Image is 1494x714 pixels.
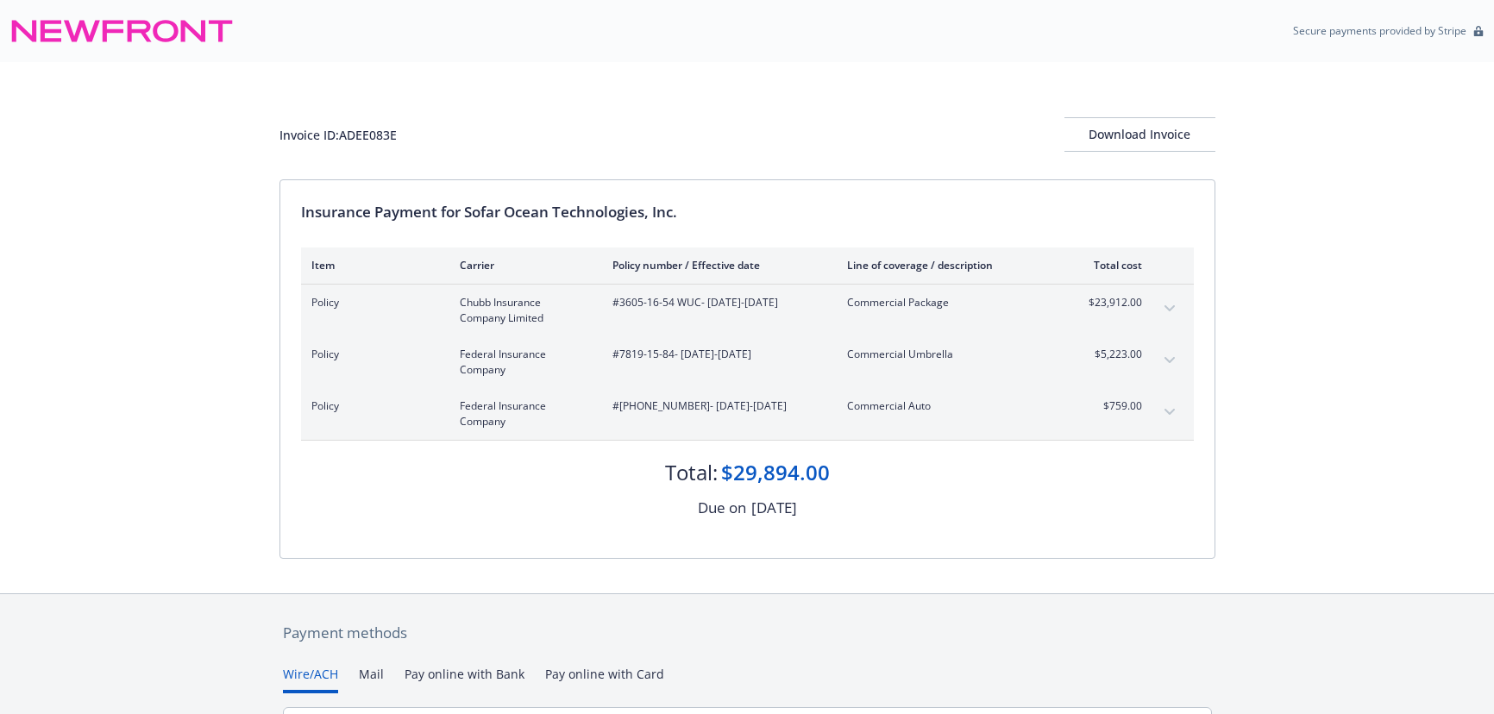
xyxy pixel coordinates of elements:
span: Federal Insurance Company [460,347,585,378]
span: Commercial Umbrella [847,347,1050,362]
button: Download Invoice [1064,117,1215,152]
div: Download Invoice [1064,118,1215,151]
div: PolicyFederal Insurance Company#7819-15-84- [DATE]-[DATE]Commercial Umbrella$5,223.00expand content [301,336,1194,388]
button: expand content [1156,295,1183,323]
div: Line of coverage / description [847,258,1050,272]
span: Chubb Insurance Company Limited [460,295,585,326]
button: Pay online with Card [545,665,664,693]
div: PolicyChubb Insurance Company Limited#3605-16-54 WUC- [DATE]-[DATE]Commercial Package$23,912.00ex... [301,285,1194,336]
span: #[PHONE_NUMBER] - [DATE]-[DATE] [612,398,819,414]
div: Insurance Payment for Sofar Ocean Technologies, Inc. [301,201,1194,223]
span: Commercial Auto [847,398,1050,414]
span: #7819-15-84 - [DATE]-[DATE] [612,347,819,362]
div: Total: [665,458,718,487]
span: Federal Insurance Company [460,398,585,429]
span: Policy [311,398,432,414]
span: Policy [311,295,432,310]
span: $23,912.00 [1077,295,1142,310]
div: Invoice ID: ADEE083E [279,126,397,144]
span: Commercial Package [847,295,1050,310]
div: $29,894.00 [721,458,830,487]
div: Policy number / Effective date [612,258,819,272]
p: Secure payments provided by Stripe [1293,23,1466,38]
button: expand content [1156,347,1183,374]
div: Carrier [460,258,585,272]
div: Total cost [1077,258,1142,272]
div: Item [311,258,432,272]
button: Wire/ACH [283,665,338,693]
div: Due on [698,497,746,519]
div: [DATE] [751,497,797,519]
span: #3605-16-54 WUC - [DATE]-[DATE] [612,295,819,310]
div: PolicyFederal Insurance Company#[PHONE_NUMBER]- [DATE]-[DATE]Commercial Auto$759.00expand content [301,388,1194,440]
div: Payment methods [283,622,1212,644]
button: expand content [1156,398,1183,426]
button: Pay online with Bank [405,665,524,693]
span: $5,223.00 [1077,347,1142,362]
button: Mail [359,665,384,693]
span: Policy [311,347,432,362]
span: $759.00 [1077,398,1142,414]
